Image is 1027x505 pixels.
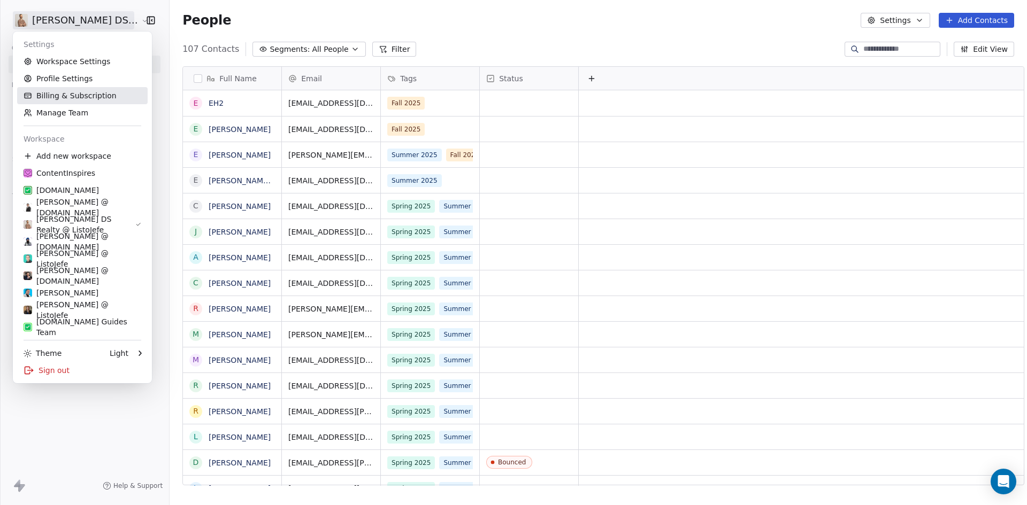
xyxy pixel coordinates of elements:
img: ListoJefe.com%20icon%201080x1080%20Transparent-bg.png [24,186,32,195]
div: Settings [17,36,148,53]
img: Simple%20Professional%20Name%20Introduction%20LinkedIn%20Profile%20Picture.png [24,289,32,297]
div: Workspace [17,130,148,147]
div: [PERSON_NAME] @ [DOMAIN_NAME] [24,197,141,218]
img: Gopal%20Ranu%20Profile%20Picture%201080x1080.png [24,237,32,246]
a: Profile Settings [17,70,148,87]
div: [PERSON_NAME] @ [DOMAIN_NAME] [24,265,141,286]
img: ContentInspires.com%20Icon.png [24,169,32,177]
img: Antony%20Chan%20Social%20Media%20Profile%20Picture%201080x1080%20Final.png [24,271,32,280]
div: [PERSON_NAME] @ [DOMAIN_NAME] [24,231,141,252]
div: [DOMAIN_NAME] [24,185,99,196]
div: [DOMAIN_NAME] Guides Team [24,316,141,338]
div: ContentInspires [24,168,95,178]
img: Enrique-6s-4-LJ.png [24,254,32,263]
img: ListoJefe.com%20icon%201080x1080%20Transparent-bg.png [24,323,32,331]
img: Alex%20Farcas%201080x1080.png [24,203,32,212]
a: Billing & Subscription [17,87,148,104]
img: Carly-McClure-s-6-v2.png [24,306,32,314]
div: Sign out [17,362,148,379]
a: Workspace Settings [17,53,148,70]
div: [PERSON_NAME] @ ListoJefe [24,299,141,321]
div: Theme [24,348,62,359]
img: Daniel%20Simpson%20Social%20Media%20Profile%20Picture%201080x1080%20Option%201.png [24,220,32,229]
div: [PERSON_NAME] DS Realty @ ListoJefe [24,214,135,235]
div: Add new workspace [17,147,148,165]
div: [PERSON_NAME] @ ListoJefe [24,248,141,269]
a: Manage Team [17,104,148,121]
div: Light [110,348,128,359]
div: [PERSON_NAME] [24,288,98,298]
